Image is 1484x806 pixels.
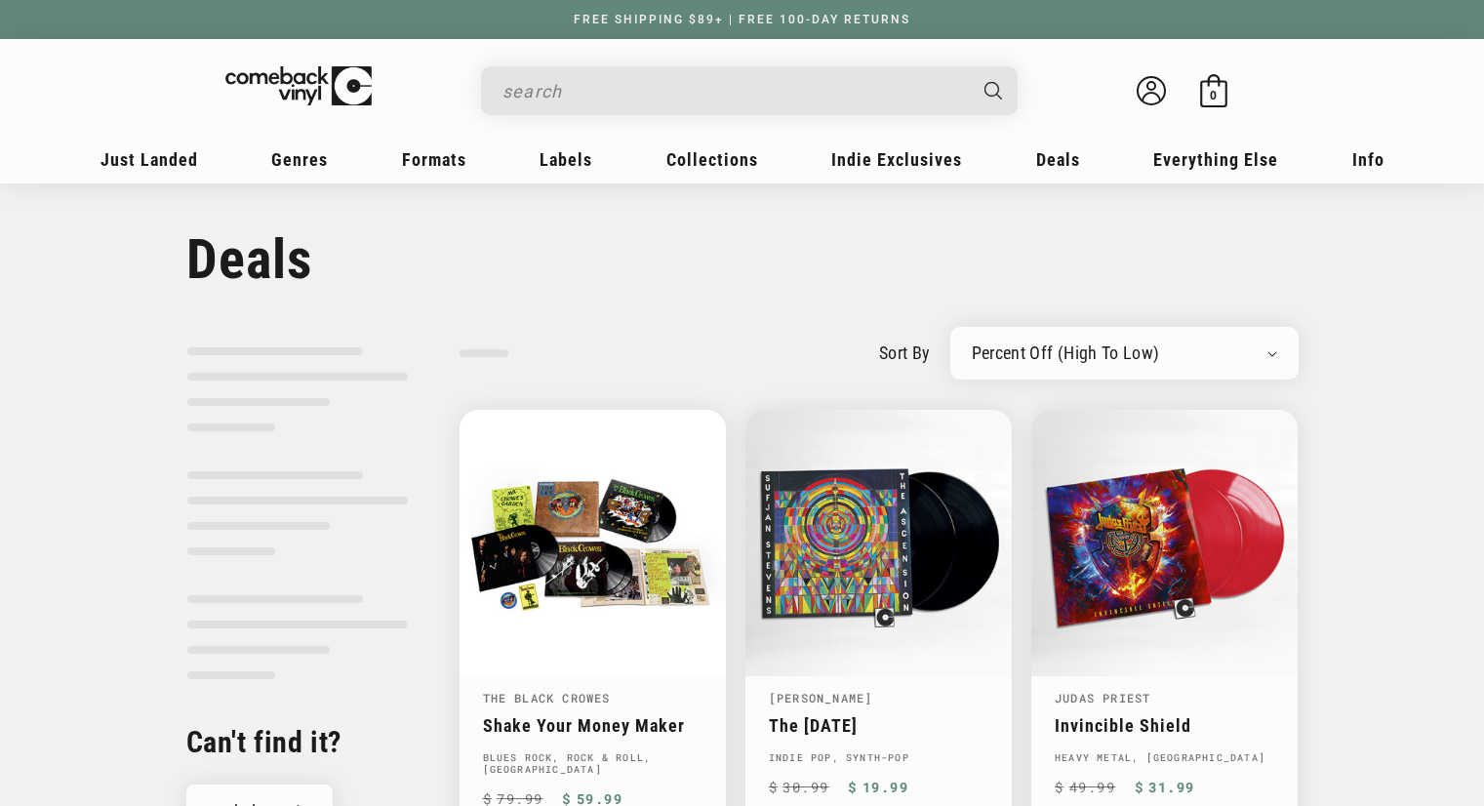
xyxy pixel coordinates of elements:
[967,66,1020,115] button: Search
[481,66,1018,115] div: Search
[1352,149,1384,170] span: Info
[100,149,198,170] span: Just Landed
[879,340,931,366] label: sort by
[186,227,1299,292] h1: Deals
[1210,88,1217,102] span: 0
[1055,690,1150,705] a: Judas Priest
[1153,149,1278,170] span: Everything Else
[1036,149,1080,170] span: Deals
[483,715,702,736] a: Shake Your Money Maker
[1055,715,1274,736] a: Invincible Shield
[540,149,592,170] span: Labels
[666,149,758,170] span: Collections
[831,149,962,170] span: Indie Exclusives
[769,715,988,736] a: The [DATE]
[186,723,409,761] h2: Can't find it?
[483,690,611,705] a: The Black Crowes
[769,690,873,705] a: [PERSON_NAME]
[554,13,930,26] a: FREE SHIPPING $89+ | FREE 100-DAY RETURNS
[502,71,965,111] input: search
[402,149,466,170] span: Formats
[271,149,328,170] span: Genres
